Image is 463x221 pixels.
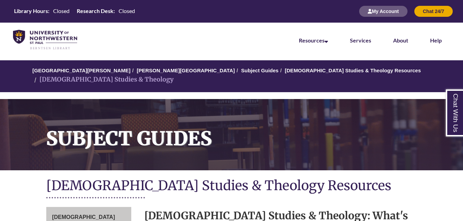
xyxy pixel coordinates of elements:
h1: [DEMOGRAPHIC_DATA] Studies & Theology Resources [46,177,417,195]
button: My Account [359,6,407,17]
a: Help [430,37,442,44]
th: Library Hours: [11,7,50,15]
a: My Account [359,8,407,14]
span: Closed [119,8,135,14]
span: Closed [53,8,70,14]
a: [PERSON_NAME][GEOGRAPHIC_DATA] [137,67,235,73]
li: [DEMOGRAPHIC_DATA] Studies & Theology [33,75,174,85]
a: Resources [299,37,328,44]
a: [DEMOGRAPHIC_DATA] Studies & Theology Resources [285,67,421,73]
a: Services [350,37,371,44]
img: UNWSP Library Logo [13,30,77,50]
th: Research Desk: [74,7,116,15]
a: Chat 24/7 [414,8,453,14]
a: About [393,37,408,44]
a: Subject Guides [241,67,279,73]
button: Chat 24/7 [414,6,453,17]
a: [GEOGRAPHIC_DATA][PERSON_NAME] [33,67,131,73]
a: Hours Today [11,7,138,15]
h1: Subject Guides [38,99,463,161]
